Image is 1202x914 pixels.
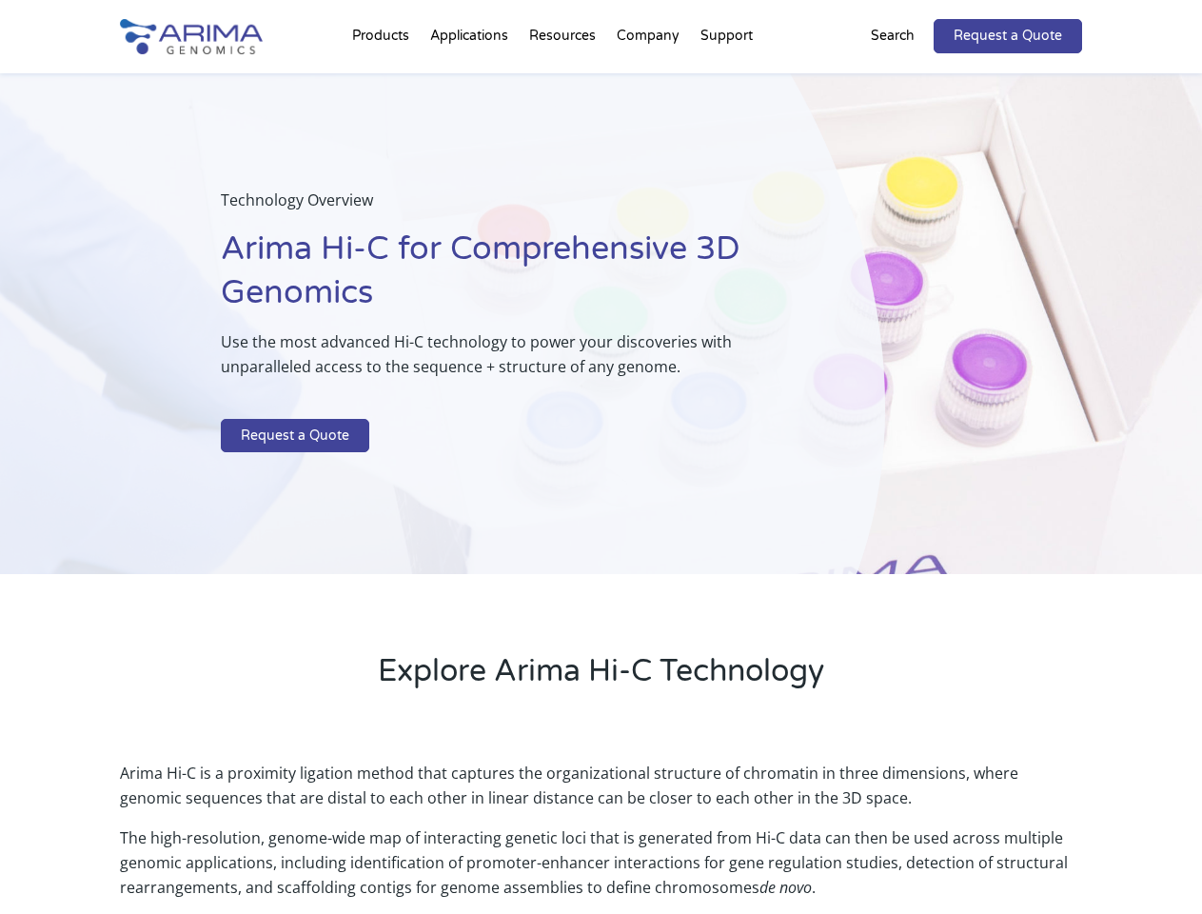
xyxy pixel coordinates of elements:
a: Request a Quote [221,419,369,453]
a: Request a Quote [934,19,1082,53]
h1: Arima Hi-C for Comprehensive 3D Genomics [221,228,789,329]
img: Arima-Genomics-logo [120,19,263,54]
h2: Explore Arima Hi-C Technology [120,650,1081,707]
p: Technology Overview [221,188,789,228]
p: Use the most advanced Hi-C technology to power your discoveries with unparalleled access to the s... [221,329,789,394]
p: Arima Hi-C is a proximity ligation method that captures the organizational structure of chromatin... [120,761,1081,825]
i: de novo [759,877,812,898]
p: Search [871,24,915,49]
